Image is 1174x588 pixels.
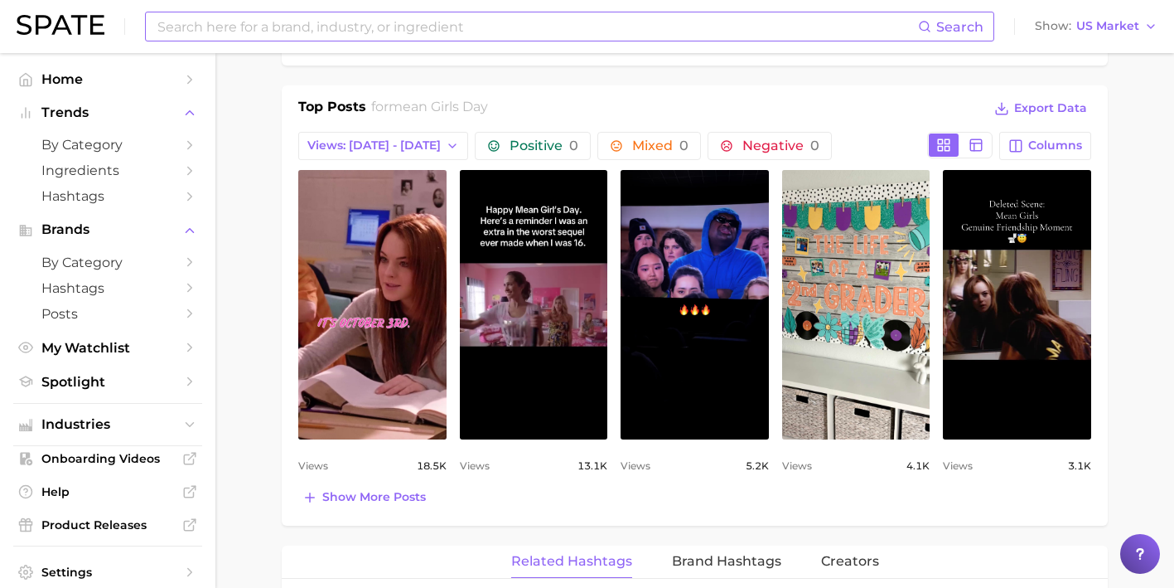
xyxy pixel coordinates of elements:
span: 3.1k [1068,456,1091,476]
button: Views: [DATE] - [DATE] [298,132,468,160]
span: Home [41,71,174,87]
span: 13.1k [577,456,607,476]
a: by Category [13,250,202,275]
span: Spotlight [41,374,174,390]
span: Ingredients [41,163,174,178]
span: Columns [1028,138,1082,153]
a: My Watchlist [13,335,202,361]
span: by Category [41,255,174,270]
span: 0 [569,138,578,153]
span: Views [298,456,328,476]
button: Trends [13,100,202,125]
a: Ingredients [13,158,202,183]
span: Onboarding Videos [41,451,174,466]
span: 5.2k [746,456,769,476]
a: Hashtags [13,183,202,209]
span: Industries [41,417,174,432]
span: Creators [821,554,879,569]
span: Views [782,456,812,476]
a: Product Releases [13,513,202,537]
span: Brand Hashtags [672,554,781,569]
span: Show more posts [322,490,426,504]
span: Positive [510,139,578,153]
span: My Watchlist [41,340,174,356]
span: Settings [41,565,174,580]
span: Views [621,456,650,476]
span: Hashtags [41,188,174,204]
a: Home [13,66,202,92]
span: Brands [41,222,174,237]
span: Views [943,456,973,476]
h2: for [371,97,488,122]
span: 0 [810,138,819,153]
span: 4.1k [906,456,930,476]
h1: Top Posts [298,97,366,122]
a: Settings [13,560,202,585]
span: Hashtags [41,280,174,296]
a: Posts [13,301,202,327]
span: 18.5k [417,456,447,476]
button: Show more posts [298,486,430,509]
button: ShowUS Market [1031,16,1162,37]
span: Negative [742,139,819,153]
a: Spotlight [13,369,202,395]
a: Onboarding Videos [13,446,202,471]
span: Show [1035,22,1071,31]
span: Related Hashtags [511,554,632,569]
button: Brands [13,217,202,242]
span: Mixed [632,139,688,153]
span: 0 [679,138,688,153]
a: by Category [13,132,202,158]
span: Views: [DATE] - [DATE] [307,138,441,153]
span: by Category [41,137,174,153]
a: Hashtags [13,275,202,301]
span: Views [460,456,490,476]
span: Trends [41,105,174,120]
span: mean girls day [389,99,488,114]
input: Search here for a brand, industry, or ingredient [156,12,918,41]
button: Export Data [990,97,1091,120]
a: Help [13,479,202,504]
span: US Market [1076,22,1139,31]
span: Search [936,19,983,35]
span: Posts [41,306,174,322]
span: Help [41,484,174,499]
button: Industries [13,412,202,437]
span: Export Data [1014,101,1087,115]
button: Columns [999,132,1091,160]
img: SPATE [17,15,104,35]
span: Product Releases [41,518,174,532]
